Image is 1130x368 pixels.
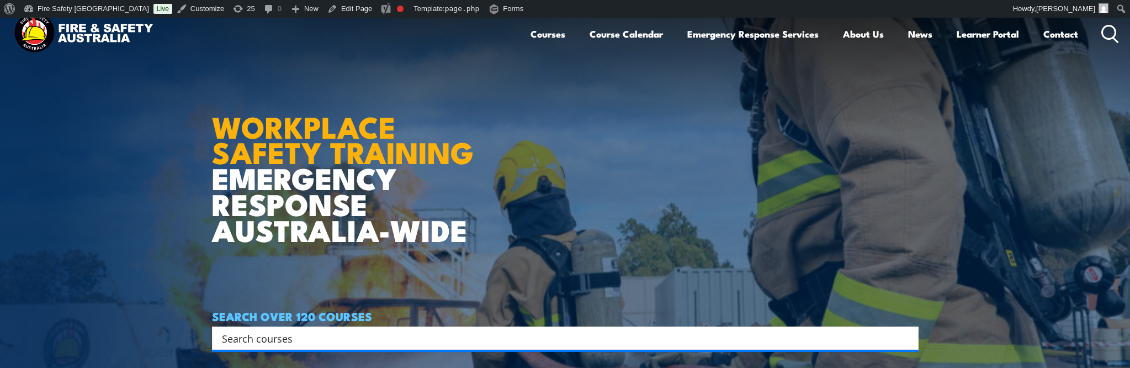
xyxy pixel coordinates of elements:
[224,330,896,346] form: Search form
[153,4,172,14] a: Live
[530,19,565,49] a: Courses
[212,103,474,175] strong: WORKPLACE SAFETY TRAINING
[687,19,819,49] a: Emergency Response Services
[1043,19,1078,49] a: Contact
[397,6,404,12] div: Needs improvement
[957,19,1019,49] a: Learner Portal
[899,330,915,346] button: Search magnifier button
[212,86,482,243] h1: EMERGENCY RESPONSE AUSTRALIA-WIDE
[212,310,919,322] h4: SEARCH OVER 120 COURSES
[445,4,480,13] span: page.php
[843,19,884,49] a: About Us
[1036,4,1095,13] span: [PERSON_NAME]
[222,330,894,346] input: Search input
[908,19,932,49] a: News
[590,19,663,49] a: Course Calendar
